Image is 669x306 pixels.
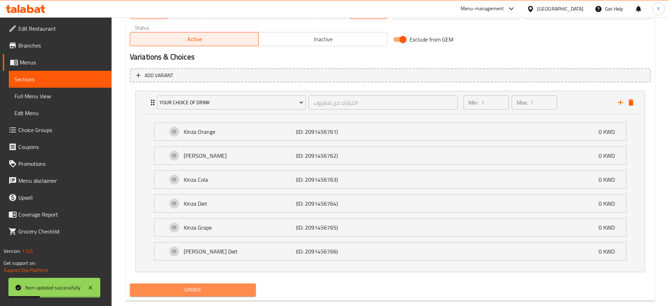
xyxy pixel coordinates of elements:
span: Choice Groups [18,126,106,134]
span: Full Menu View [14,92,106,100]
p: [PERSON_NAME] Diet [184,247,296,256]
p: (ID: 2091456763) [296,175,371,184]
a: Choice Groups [3,121,112,138]
p: 0 KWD [599,151,620,160]
p: (ID: 2091456761) [296,127,371,136]
span: Menu disclaimer [18,176,106,185]
span: Coupons [18,143,106,151]
button: Active [130,32,259,46]
div: Expand [154,171,626,188]
div: Expand [136,91,645,114]
span: Version: [4,246,21,256]
div: Expand [154,147,626,164]
span: Your Choice Of Drink [159,98,303,107]
p: (ID: 2091456764) [296,199,371,208]
a: Full Menu View [9,88,112,105]
span: Grocery Checklist [18,227,106,236]
p: (ID: 2091456766) [296,247,371,256]
span: Promotions [18,160,106,168]
button: add [615,97,626,108]
div: [GEOGRAPHIC_DATA] [537,5,583,13]
p: Kinza Grape [184,223,296,232]
a: Edit Restaurant [3,20,112,37]
button: Inactive [258,32,387,46]
span: Upsell [18,193,106,202]
span: Edit Restaurant [18,24,106,33]
p: Min: [468,98,478,107]
span: Y [657,5,660,13]
p: 0 KWD [599,175,620,184]
p: 0 KWD [599,223,620,232]
span: Add variant [145,71,173,80]
div: Menu-management [461,5,504,13]
a: Menu disclaimer [3,172,112,189]
span: Edit Menu [14,109,106,117]
p: (ID: 2091456765) [296,223,371,232]
button: Add variant [130,68,651,83]
div: Expand [154,219,626,236]
div: Expand [154,243,626,260]
button: Your Choice Of Drink [157,95,306,110]
span: Exclude from GEM [410,35,453,44]
p: 0 KWD [599,247,620,256]
li: ExpandExpandExpandExpandExpandExpandExpand [130,88,651,275]
p: 0 KWD [599,199,620,208]
p: Kinza Orange [184,127,296,136]
span: Coverage Report [18,210,106,219]
button: delete [626,97,636,108]
span: 1.0.0 [22,246,33,256]
a: Support.OpsPlatform [4,266,48,275]
span: Sections [14,75,106,83]
a: Edit Menu [9,105,112,121]
a: Coverage Report [3,206,112,223]
a: Grocery Checklist [3,223,112,240]
button: Update [130,283,256,296]
span: Branches [18,41,106,50]
p: (ID: 2091456762) [296,151,371,160]
span: Menus [20,58,106,67]
a: Menus [3,54,112,71]
p: Kinza Diet [184,199,296,208]
p: 0 KWD [599,127,620,136]
div: Expand [154,123,626,140]
p: [PERSON_NAME] [184,151,296,160]
div: Item updated successfully [25,284,81,292]
span: Update [135,286,250,294]
div: Expand [154,195,626,212]
p: Max: [517,98,528,107]
a: Coupons [3,138,112,155]
span: Get support on: [4,258,36,268]
h2: Variations & Choices [130,52,651,62]
a: Branches [3,37,112,54]
a: Sections [9,71,112,88]
a: Upsell [3,189,112,206]
span: Active [133,34,256,44]
p: Kinza Cola [184,175,296,184]
a: Promotions [3,155,112,172]
span: Inactive [261,34,385,44]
